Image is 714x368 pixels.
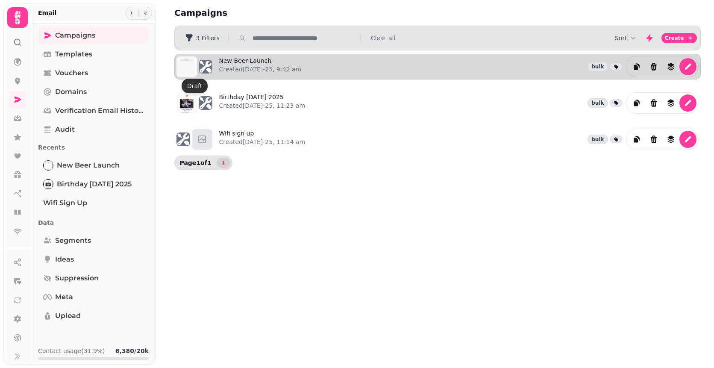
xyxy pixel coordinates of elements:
span: 3 Filters [196,35,220,41]
a: Audit [38,121,149,138]
span: Create [665,35,684,41]
img: Birthday today 2025 [44,180,53,188]
h2: Campaigns [174,7,338,19]
p: Created [DATE]-25, 11:23 am [219,101,306,110]
a: Wifi sign upCreated[DATE]-25, 11:14 am [219,129,306,150]
button: edit [679,58,696,75]
a: Vouchers [38,65,149,82]
button: revisions [662,131,679,148]
button: edit [679,131,696,148]
span: Suppression [55,273,99,283]
p: Recents [38,140,149,155]
a: Birthday today 2025Birthday [DATE] 2025 [38,176,149,193]
button: Create [661,33,697,43]
p: Contact usage (31.9%) [38,347,105,355]
a: Ideas [38,251,149,268]
button: duplicate [628,94,645,112]
button: 3 Filters [178,31,226,45]
p: Page 1 of 1 [176,159,215,167]
span: Birthday [DATE] 2025 [57,179,132,189]
button: Delete [645,94,662,112]
b: 6,380 / 20k [115,347,149,354]
p: Data [38,215,149,230]
p: Created [DATE]-25, 9:42 am [219,65,302,74]
button: edit [679,94,696,112]
nav: Pagination [217,158,230,168]
div: Draft [182,79,208,93]
a: Verification email history [38,102,149,119]
a: Upload [38,307,149,324]
div: bulk [588,62,608,71]
a: Templates [38,46,149,63]
a: Domains [38,83,149,100]
div: bulk [588,98,608,108]
img: New Beer Launch [44,161,53,170]
a: Meta [38,289,149,306]
button: Delete [645,131,662,148]
span: Campaigns [55,30,95,41]
button: revisions [662,58,679,75]
span: Vouchers [55,68,88,78]
a: Suppression [38,270,149,287]
button: 1 [217,158,230,168]
h2: Email [38,9,56,17]
p: Created [DATE]-25, 11:14 am [219,138,306,146]
span: Templates [55,49,92,59]
nav: Tabs [31,24,156,340]
button: Clear all [371,34,395,42]
a: Birthday [DATE] 2025Created[DATE]-25, 11:23 am [219,93,306,113]
img: aHR0cHM6Ly9zdGFtcGVkZS1zZXJ2aWNlLXByb2QtdGVtcGxhdGUtcHJldmlld3MuczMuZXUtd2VzdC0xLmFtYXpvbmF3cy5jb... [176,93,197,113]
span: Verification email history [55,106,144,116]
span: Domains [55,87,87,97]
button: Sort [615,34,638,42]
span: Audit [55,124,75,135]
span: Meta [55,292,73,302]
a: Segments [38,232,149,249]
span: Segments [55,236,91,246]
div: bulk [588,135,608,144]
span: 1 [220,160,227,165]
a: Campaigns [38,27,149,44]
img: aHR0cHM6Ly9zdGFtcGVkZS1zZXJ2aWNlLXByb2QtdGVtcGxhdGUtcHJldmlld3MuczMuZXUtd2VzdC0xLmFtYXpvbmF3cy5jb... [176,56,197,77]
span: Wifi sign up [43,198,87,208]
button: duplicate [628,58,645,75]
span: Upload [55,311,81,321]
a: New Beer LaunchCreated[DATE]-25, 9:42 am [219,56,302,77]
button: duplicate [628,131,645,148]
a: New Beer LaunchNew Beer Launch [38,157,149,174]
span: Ideas [55,254,74,265]
button: Delete [645,58,662,75]
a: Wifi sign up [38,194,149,212]
button: revisions [662,94,679,112]
span: New Beer Launch [57,160,120,171]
